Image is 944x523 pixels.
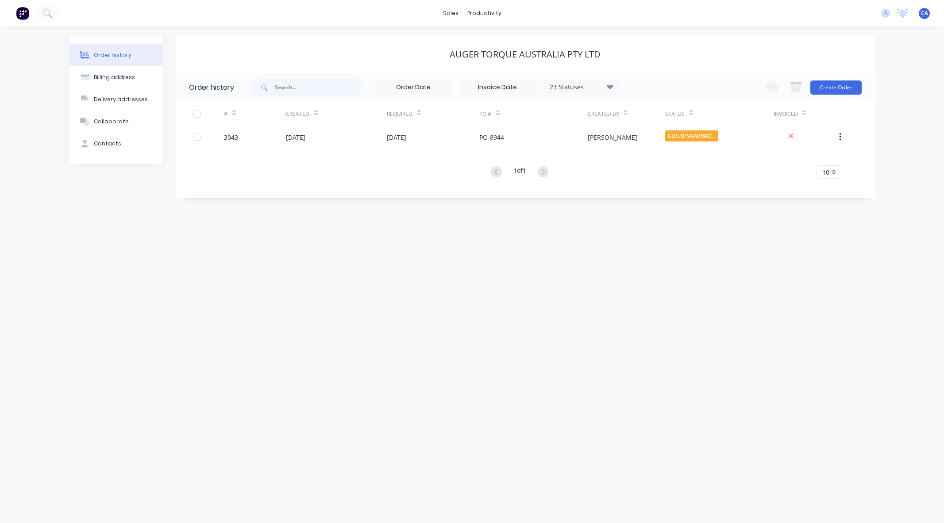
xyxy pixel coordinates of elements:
[286,102,386,126] div: Created
[69,88,162,111] button: Delivery addresses
[450,49,601,60] div: Auger Torque Australia Pty Ltd
[822,168,829,177] span: 10
[224,102,286,126] div: #
[387,110,412,118] div: Required
[665,102,774,126] div: Status
[665,130,718,141] span: GUILO/SAW/MACHI...
[69,133,162,155] button: Contacts
[224,110,227,118] div: #
[544,82,619,92] div: 23 Statuses
[810,80,862,95] button: Create Order
[774,110,798,118] div: Invoiced
[189,82,234,93] div: Order history
[479,110,491,118] div: PO #
[921,9,928,17] span: CA
[94,95,148,103] div: Delivery addresses
[224,133,238,142] div: 3043
[94,140,121,148] div: Contacts
[774,102,836,126] div: Invoiced
[94,51,131,59] div: Order history
[479,102,588,126] div: PO #
[94,118,129,126] div: Collaborate
[665,110,685,118] div: Status
[460,81,535,94] input: Invoice Date
[286,110,309,118] div: Created
[588,110,619,118] div: Created By
[376,81,451,94] input: Order Date
[275,79,362,96] input: Search...
[69,111,162,133] button: Collaborate
[286,133,305,142] div: [DATE]
[69,44,162,66] button: Order history
[588,133,637,142] div: [PERSON_NAME]
[513,166,526,179] div: 1 of 1
[69,66,162,88] button: Billing address
[387,102,480,126] div: Required
[439,7,463,20] div: sales
[16,7,29,20] img: Factory
[588,102,665,126] div: Created By
[479,133,504,142] div: PO-8944
[94,73,135,81] div: Billing address
[387,133,406,142] div: [DATE]
[463,7,506,20] div: productivity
